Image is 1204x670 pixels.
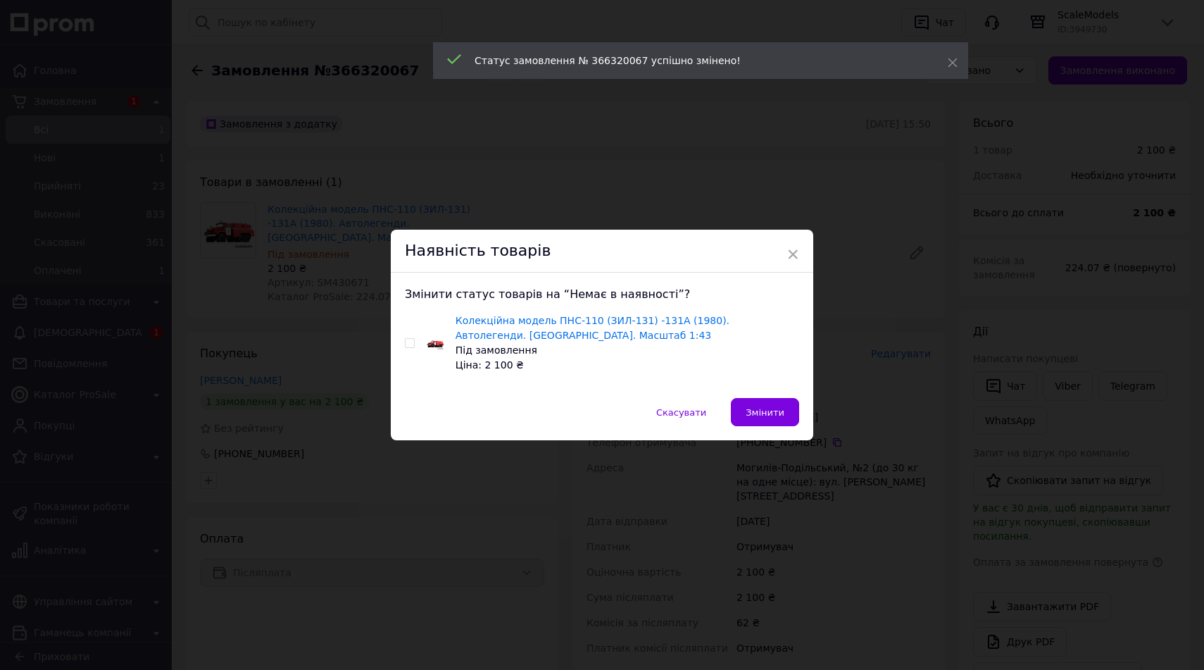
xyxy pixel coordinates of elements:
[456,343,799,358] div: Під замовлення
[656,407,706,418] span: Скасувати
[786,242,799,266] span: ×
[475,54,913,68] div: Статус замовлення № 366320067 успішно змінено!
[731,398,799,426] button: Змінити
[391,230,813,273] div: Наявність товарів
[746,407,784,418] span: Змінити
[641,398,721,426] button: Скасувати
[456,315,729,341] a: Колекційна модель ПНС-110 (ЗИЛ-131) -131А (1980). Автолегенди. [GEOGRAPHIC_DATA]. Масштаб 1:43
[405,287,799,302] div: Змінити статус товарів на “Немає в наявності”?
[456,358,799,373] div: Ціна: 2 100 ₴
